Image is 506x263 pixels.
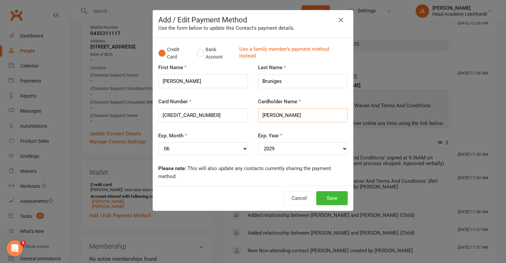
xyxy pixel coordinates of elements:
a: Use a family member's payment method instead [239,46,344,61]
label: Last Name [258,63,286,72]
h4: Add / Edit Payment Method [158,16,348,24]
label: Exp. Month [158,132,187,140]
button: Cancel [284,191,315,205]
input: Name on card [258,108,348,122]
label: Cardholder Name [258,98,301,106]
button: Close [336,15,346,25]
span: This will also update any contacts currently sharing the payment method. [158,165,331,179]
button: Credit Card [158,43,190,63]
label: First Name [158,63,187,72]
button: Save [316,191,348,205]
span: 3 [20,240,26,246]
label: Exp. Year [258,132,282,140]
input: XXXX-XXXX-XXXX-XXXX [158,108,248,122]
label: Card Number [158,98,191,106]
button: Bank Account [197,43,234,63]
iframe: Intercom live chat [7,240,23,256]
div: Use the form below to update this Contact's payment details. [158,24,348,32]
strong: Please note: [158,165,186,171]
